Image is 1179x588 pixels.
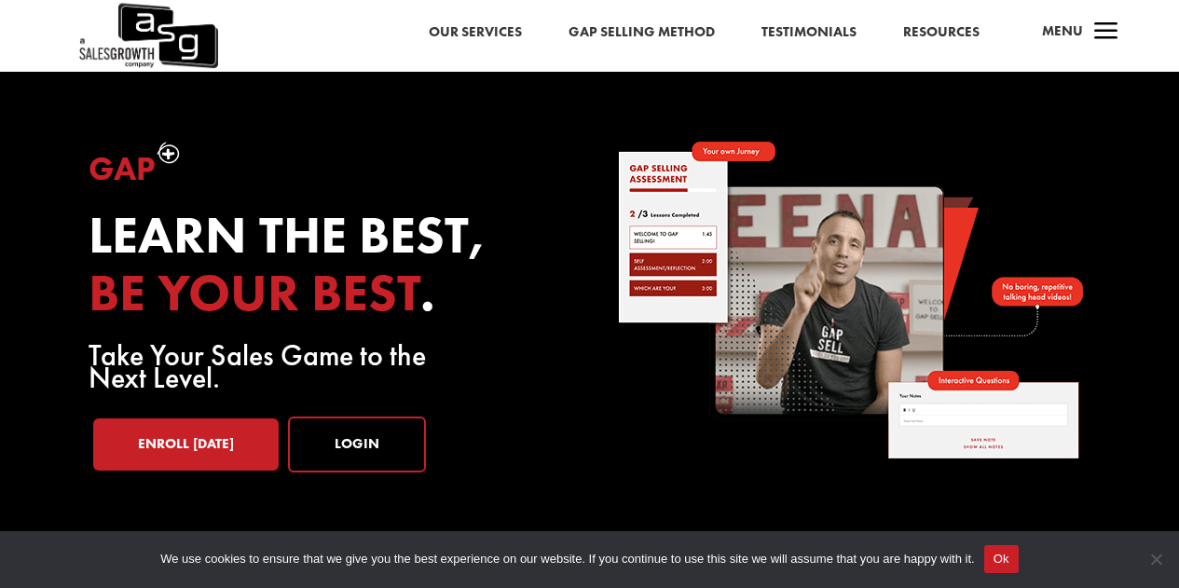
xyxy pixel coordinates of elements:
[89,207,562,331] h2: Learn the best, .
[617,142,1083,458] img: self-paced-sales-course-online
[89,259,420,326] span: be your best
[89,147,156,190] span: Gap
[984,545,1019,573] button: Ok
[288,417,426,472] a: Login
[160,550,974,568] span: We use cookies to ensure that we give you the best experience on our website. If you continue to ...
[1146,550,1165,568] span: No
[93,418,279,471] a: Enroll [DATE]
[157,142,180,163] img: plus-symbol-white
[89,345,562,390] p: Take Your Sales Game to the Next Level.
